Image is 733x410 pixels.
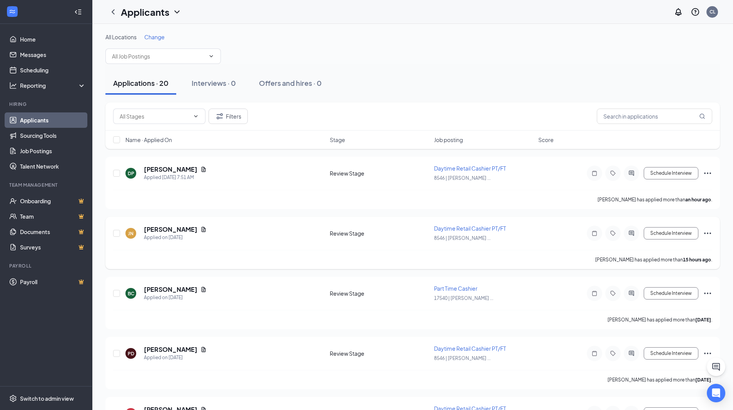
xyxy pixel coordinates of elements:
[707,384,725,402] div: Open Intercom Messenger
[20,193,86,209] a: OnboardingCrown
[9,395,17,402] svg: Settings
[113,78,169,88] div: Applications · 20
[144,165,197,174] h5: [PERSON_NAME]
[128,290,134,297] div: BC
[208,53,214,59] svg: ChevronDown
[112,52,205,60] input: All Job Postings
[330,350,429,357] div: Review Stage
[608,290,618,296] svg: Tag
[627,350,636,356] svg: ActiveChat
[627,290,636,296] svg: ActiveChat
[20,159,86,174] a: Talent Network
[144,174,207,181] div: Applied [DATE] 7:51 AM
[691,7,700,17] svg: QuestionInfo
[193,113,199,119] svg: ChevronDown
[200,226,207,233] svg: Document
[703,289,712,298] svg: Ellipses
[200,286,207,293] svg: Document
[627,230,636,236] svg: ActiveChat
[144,225,197,234] h5: [PERSON_NAME]
[200,346,207,353] svg: Document
[128,230,134,237] div: JN
[434,355,491,361] span: 8546 | [PERSON_NAME] ...
[434,345,506,352] span: Daytime Retail Cashier PT/FT
[595,256,712,263] p: [PERSON_NAME] has applied more than .
[711,362,721,372] svg: ChatActive
[590,290,599,296] svg: Note
[590,170,599,176] svg: Note
[710,8,715,15] div: CL
[608,170,618,176] svg: Tag
[330,290,429,297] div: Review Stage
[20,274,86,290] a: PayrollCrown
[125,136,172,144] span: Name · Applied On
[20,224,86,239] a: DocumentsCrown
[627,170,636,176] svg: ActiveChat
[330,229,429,237] div: Review Stage
[20,112,86,128] a: Applicants
[683,257,711,263] b: 15 hours ago
[707,358,725,376] button: ChatActive
[644,287,698,300] button: Schedule Interview
[20,239,86,255] a: SurveysCrown
[330,169,429,177] div: Review Stage
[20,143,86,159] a: Job Postings
[699,113,705,119] svg: MagnifyingGlass
[144,294,207,301] div: Applied on [DATE]
[74,8,82,16] svg: Collapse
[644,227,698,239] button: Schedule Interview
[597,109,712,124] input: Search in applications
[598,196,712,203] p: [PERSON_NAME] has applied more than .
[144,33,165,40] span: Change
[144,345,197,354] h5: [PERSON_NAME]
[20,62,86,78] a: Scheduling
[128,350,134,357] div: PD
[20,32,86,47] a: Home
[703,169,712,178] svg: Ellipses
[703,229,712,238] svg: Ellipses
[434,136,463,144] span: Job posting
[434,285,478,292] span: Part Time Cashier
[20,47,86,62] a: Messages
[674,7,683,17] svg: Notifications
[121,5,169,18] h1: Applicants
[434,175,491,181] span: 8546 | [PERSON_NAME] ...
[144,285,197,294] h5: [PERSON_NAME]
[128,170,134,177] div: DP
[644,347,698,360] button: Schedule Interview
[608,316,712,323] p: [PERSON_NAME] has applied more than .
[434,225,506,232] span: Daytime Retail Cashier PT/FT
[20,128,86,143] a: Sourcing Tools
[695,317,711,323] b: [DATE]
[9,182,84,188] div: Team Management
[259,78,322,88] div: Offers and hires · 0
[608,230,618,236] svg: Tag
[644,167,698,179] button: Schedule Interview
[144,234,207,241] div: Applied on [DATE]
[200,166,207,172] svg: Document
[144,354,207,361] div: Applied on [DATE]
[608,377,712,383] p: [PERSON_NAME] has applied more than .
[685,197,711,202] b: an hour ago
[120,112,190,120] input: All Stages
[109,7,118,17] svg: ChevronLeft
[9,101,84,107] div: Hiring
[209,109,248,124] button: Filter Filters
[105,33,137,40] span: All Locations
[538,136,554,144] span: Score
[703,349,712,358] svg: Ellipses
[8,8,16,15] svg: WorkstreamLogo
[590,230,599,236] svg: Note
[695,377,711,383] b: [DATE]
[434,295,493,301] span: 17540 | [PERSON_NAME] ...
[20,82,86,89] div: Reporting
[9,82,17,89] svg: Analysis
[20,395,74,402] div: Switch to admin view
[172,7,182,17] svg: ChevronDown
[434,165,506,172] span: Daytime Retail Cashier PT/FT
[590,350,599,356] svg: Note
[434,235,491,241] span: 8546 | [PERSON_NAME] ...
[20,209,86,224] a: TeamCrown
[9,263,84,269] div: Payroll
